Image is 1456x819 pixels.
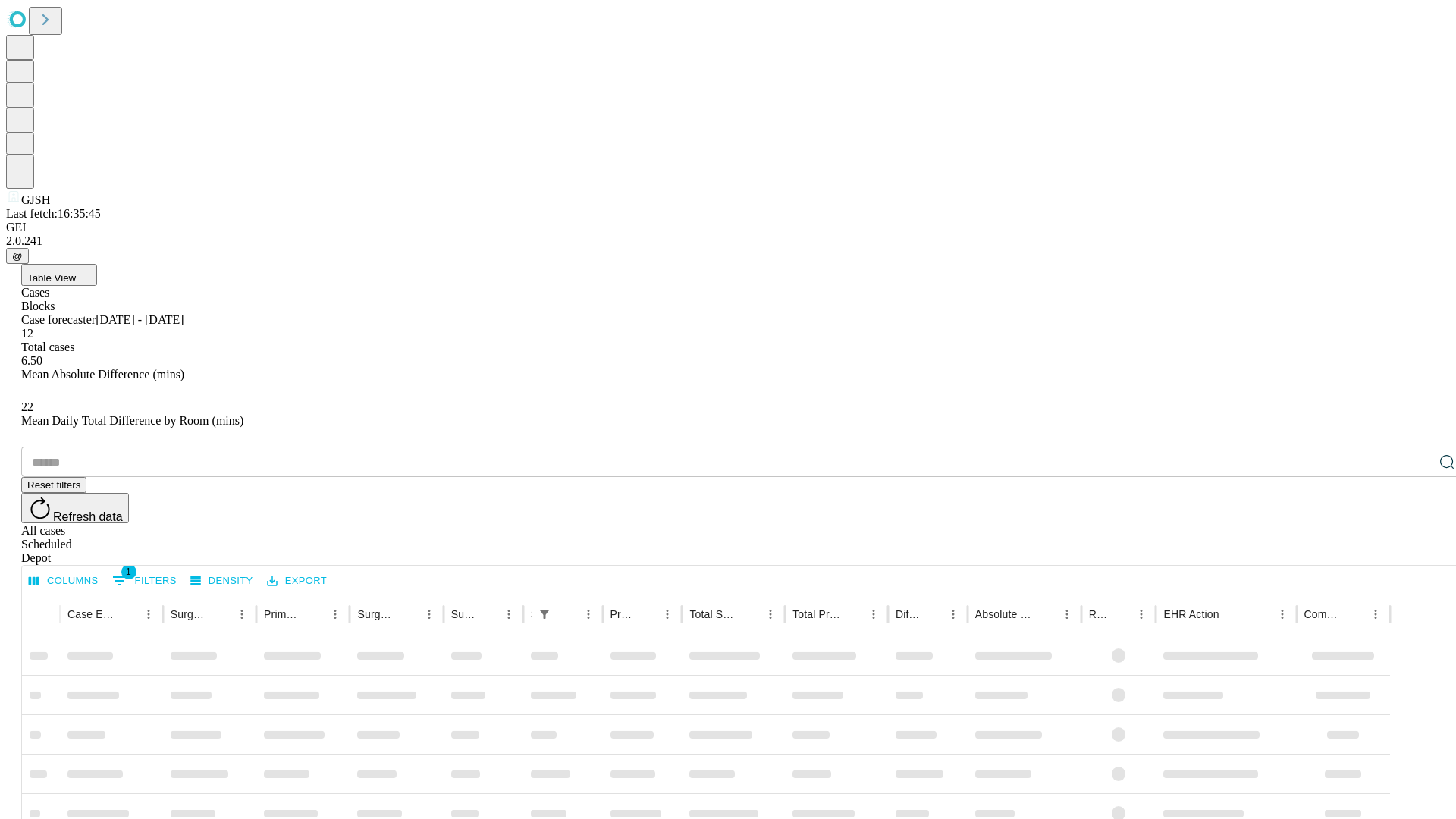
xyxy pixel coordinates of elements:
button: Refresh data [21,493,129,523]
button: Sort [557,604,578,625]
span: Total cases [21,340,74,353]
span: Case forecaster [21,313,96,326]
button: Show filters [534,604,555,625]
span: GJSH [21,193,50,206]
span: Mean Daily Total Difference by Room (mins) [21,414,243,427]
div: Surgery Name [357,608,395,620]
div: Case Epic Id [67,608,115,620]
button: Export [263,570,331,593]
button: Menu [1056,604,1078,625]
span: Refresh data [53,510,123,523]
span: Table View [27,272,76,284]
span: 12 [21,327,33,340]
button: Menu [1131,604,1152,625]
div: Surgery Date [451,608,475,620]
button: Sort [739,604,760,625]
span: Mean Absolute Difference (mins) [21,368,184,381]
span: Reset filters [27,479,80,491]
button: Sort [635,604,657,625]
button: Select columns [25,570,102,593]
span: 22 [21,400,33,413]
div: Total Predicted Duration [792,608,840,620]
span: 1 [121,564,136,579]
button: Sort [477,604,498,625]
button: Sort [1344,604,1365,625]
button: Show filters [108,569,180,593]
button: Menu [760,604,781,625]
button: Sort [921,604,943,625]
div: Total Scheduled Duration [689,608,737,620]
button: Menu [419,604,440,625]
span: @ [12,250,23,262]
button: Menu [498,604,519,625]
button: Sort [117,604,138,625]
div: Difference [896,608,920,620]
button: Menu [325,604,346,625]
div: EHR Action [1163,608,1219,620]
button: Menu [657,604,678,625]
button: Sort [303,604,325,625]
div: Resolved in EHR [1089,608,1109,620]
div: Surgeon Name [171,608,209,620]
button: Sort [1109,604,1131,625]
div: Primary Service [264,608,302,620]
button: @ [6,248,29,264]
button: Menu [231,604,253,625]
button: Menu [578,604,599,625]
button: Menu [863,604,884,625]
button: Menu [1365,604,1386,625]
button: Sort [842,604,863,625]
button: Sort [1035,604,1056,625]
div: Predicted In Room Duration [610,608,635,620]
button: Table View [21,264,97,286]
span: Last fetch: 16:35:45 [6,207,101,220]
button: Menu [138,604,159,625]
button: Menu [943,604,964,625]
button: Sort [210,604,231,625]
span: 6.50 [21,354,42,367]
div: Comments [1304,608,1342,620]
button: Density [187,570,257,593]
span: [DATE] - [DATE] [96,313,184,326]
div: Absolute Difference [975,608,1034,620]
button: Sort [397,604,419,625]
div: 2.0.241 [6,234,1450,248]
div: GEI [6,221,1450,234]
button: Reset filters [21,477,86,493]
button: Sort [1221,604,1242,625]
div: Scheduled In Room Duration [531,608,532,620]
button: Menu [1272,604,1293,625]
div: 1 active filter [534,604,555,625]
